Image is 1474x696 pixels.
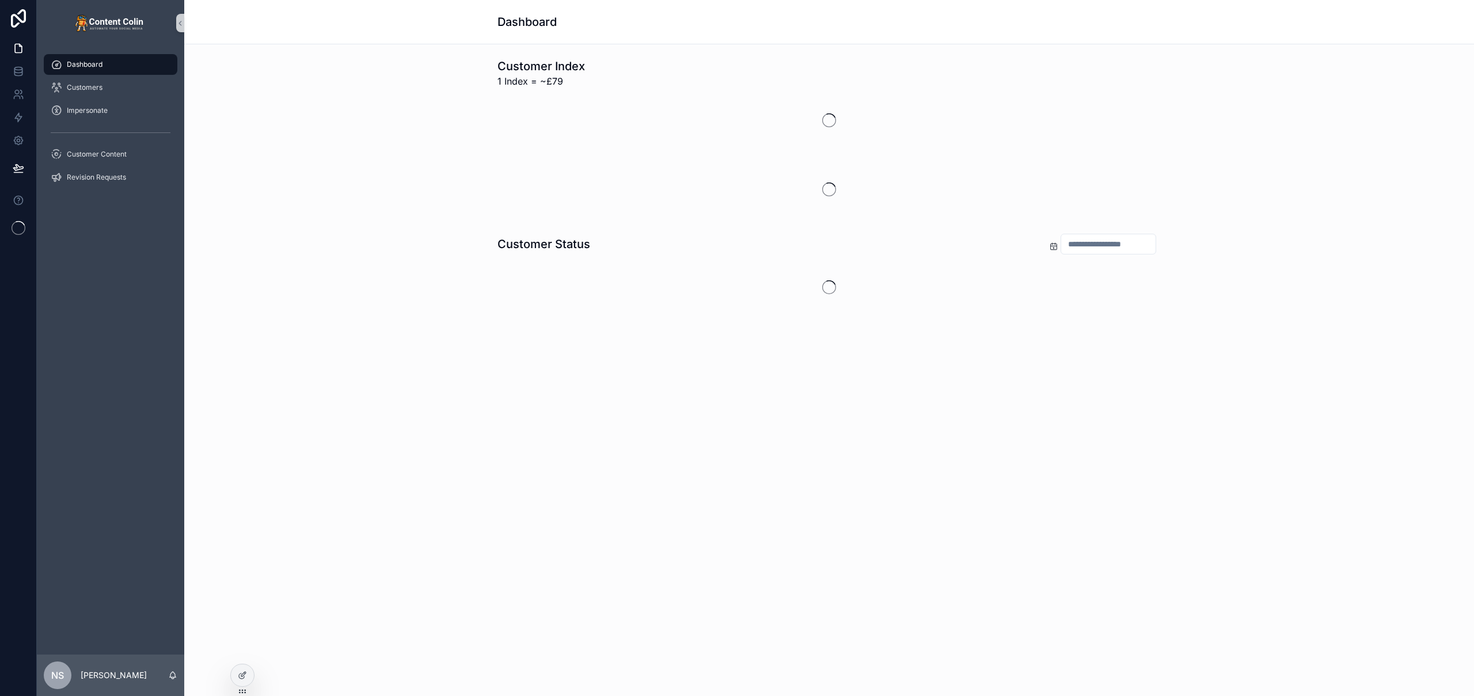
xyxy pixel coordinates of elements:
[67,83,102,92] span: Customers
[67,106,108,115] span: Impersonate
[67,60,102,69] span: Dashboard
[81,670,147,681] p: [PERSON_NAME]
[51,668,64,682] span: NS
[67,173,126,182] span: Revision Requests
[44,54,177,75] a: Dashboard
[497,58,585,74] h1: Customer Index
[37,46,184,203] div: scrollable content
[44,77,177,98] a: Customers
[497,236,590,252] h1: Customer Status
[44,100,177,121] a: Impersonate
[75,14,146,32] img: App logo
[497,14,557,30] h1: Dashboard
[44,167,177,188] a: Revision Requests
[67,150,127,159] span: Customer Content
[497,74,585,88] span: 1 Index = ~£79
[44,144,177,165] a: Customer Content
